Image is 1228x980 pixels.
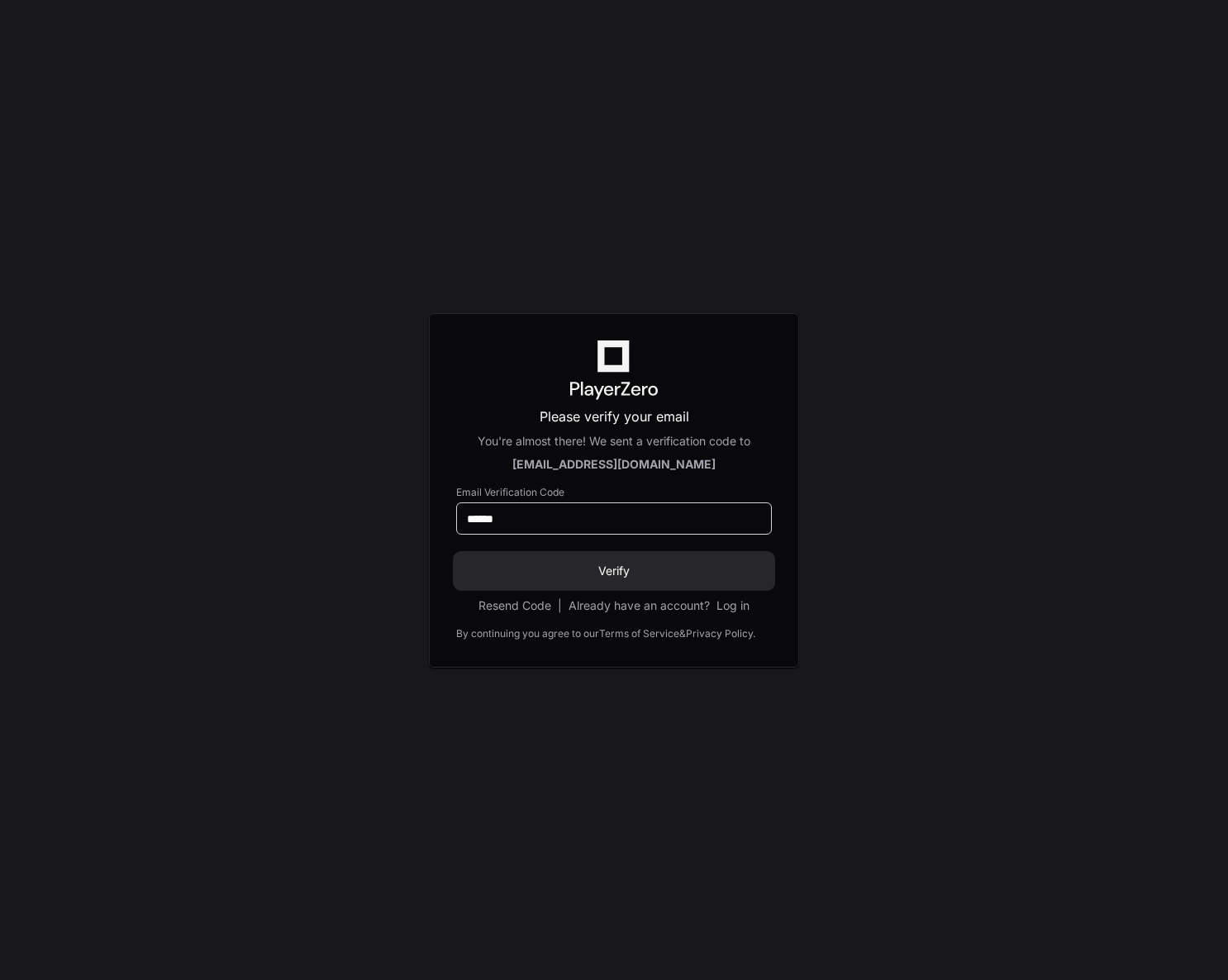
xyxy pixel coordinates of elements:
[569,597,750,614] div: Already have an account?
[686,627,755,640] a: Privacy Policy.
[599,627,679,640] a: Terms of Service
[456,554,772,588] button: Verify
[478,597,551,614] button: Resend Code
[456,486,772,499] label: Email Verification Code
[716,597,750,614] button: Log in
[679,627,686,640] div: &
[456,407,772,426] p: Please verify your email
[456,627,599,640] div: By continuing you agree to our
[456,433,772,450] div: You're almost there! We sent a verification code to
[456,563,772,579] span: Verify
[456,456,772,473] div: [EMAIL_ADDRESS][DOMAIN_NAME]
[558,597,562,614] span: |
